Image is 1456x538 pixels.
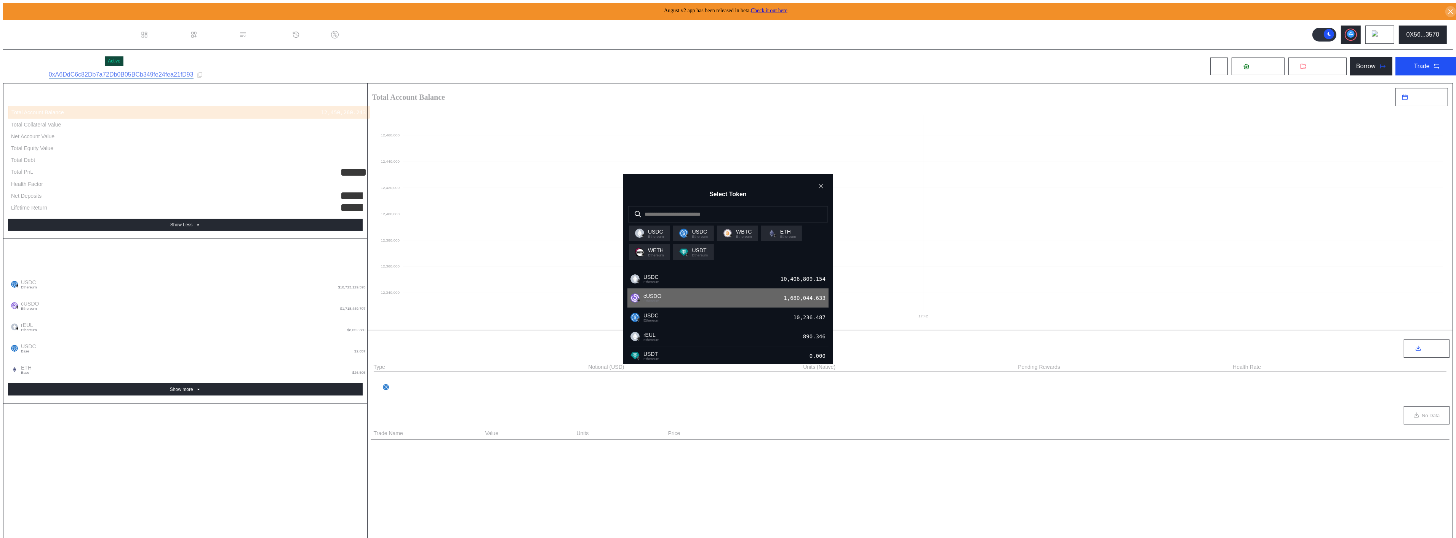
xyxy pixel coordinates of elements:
span: Ethereum [643,280,659,284]
span: Ethereum [648,235,664,239]
div: 10,714,898.709 [803,384,848,390]
img: svg+xml,%3c [685,252,690,257]
span: Ethereum [21,307,39,311]
span: USDC [692,229,708,235]
text: 12,380,000 [381,238,400,242]
div: 0.006 [349,365,365,371]
div: - [803,373,1017,381]
text: 12,360,000 [381,264,400,269]
span: Ethereum [643,319,659,322]
div: 1,680,044.633 [784,293,829,303]
div: Total Collateral Value [11,121,61,128]
span: $10,723,129.595 [338,285,365,289]
span: WETH [648,247,664,253]
img: chain logo [1372,30,1380,39]
img: svg+xml,%3c [641,233,645,238]
span: Ethereum [692,235,708,239]
span: USDC [643,312,659,319]
img: Tether.png [679,248,688,257]
img: usdc.png [679,229,688,238]
div: Net Deposits [11,192,42,199]
div: Show Less [170,222,193,227]
span: USDT [692,247,708,253]
div: 12,450,260.243 [320,145,365,152]
span: Ethereum [21,328,37,332]
img: svg+xml,%3c [15,284,19,288]
span: August v2 app has been released in beta. [664,8,787,13]
div: 10,725,135.196 [320,279,365,286]
div: Account Balance [8,247,363,261]
div: 890.346 [343,322,365,328]
span: Ethereum [736,235,752,239]
img: empty-token.png [11,323,18,330]
div: 0.000 [349,157,365,163]
div: DeFi Metrics [374,344,416,353]
div: OTC Positions [374,411,423,420]
a: 0xA6DdC6c82Db7a72Db0B05BCb349fe24fea21fD93 [49,71,194,78]
span: Last 24 Hours [1411,94,1442,100]
div: Active [108,58,120,64]
span: rEUL [18,322,37,332]
span: Value [485,429,499,437]
span: Ethereum [21,285,37,289]
span: rEUL [643,332,659,338]
div: Total Debt [11,157,35,163]
div: 1,680,044.633 [324,301,366,307]
span: Deposit [1252,63,1273,70]
div: History [303,31,322,38]
span: Export [1424,346,1438,352]
div: No OTC Options [889,446,931,453]
img: svg+xml,%3c [685,233,690,238]
div: 890.346 [803,332,829,342]
div: Pending Rewards [1018,364,1060,370]
img: ethereum.png [11,366,18,373]
span: cUSDO [18,301,39,311]
img: svg+xml,%3c [636,336,641,341]
img: base-BpWWO12p.svg [15,348,19,352]
img: empty-token.png [635,229,644,238]
img: empty-token.png [630,274,640,283]
img: svg+xml,%3c [15,327,19,330]
div: Total Account Balance [11,109,64,116]
img: base-BpWWO12p.svg [15,369,19,373]
div: Subaccount ID: [9,72,46,78]
text: 12,400,000 [381,212,400,216]
span: ETH [18,365,32,375]
img: Tether.png [630,351,640,360]
div: USDC [383,384,407,391]
div: 10,712,895.023 [588,384,633,390]
img: weth.png [635,248,644,257]
div: 10,236.487 [794,312,829,322]
text: 12,340,000 [381,290,400,295]
div: Account Summary [8,91,363,106]
img: svg+xml,%3c [641,252,645,257]
span: $26.505 [352,371,366,375]
span: Base [21,349,36,353]
div: Permissions [250,31,283,38]
div: 10,406,809.154 [781,274,829,284]
img: svg+xml,%3c [15,305,19,309]
div: Show more [170,387,193,392]
img: wrapped_bitcoin_wbtc.png [723,229,732,238]
img: svg+xml,%3c [773,233,778,238]
img: usdc.png [383,384,389,390]
button: close modal [815,180,827,192]
div: 12,450,260.243 [321,109,366,116]
div: Notional (USD) [588,364,624,370]
span: USDC [18,343,36,353]
span: Price [668,429,680,437]
div: cUSDO Strategist 1 [9,54,102,68]
text: 12,460,000 [381,133,400,137]
img: svg+xml,%3c [636,317,641,322]
img: svg+xml,%3c [636,356,641,360]
div: Lifetime Return [11,204,47,211]
img: cUSDO_logo_white.png [630,293,640,303]
span: ETH [780,229,796,235]
span: $1,718,449.707 [340,307,366,311]
div: 10,712,895.023 [588,374,633,380]
img: usdc.png [11,345,18,352]
span: Ethereum [643,338,659,342]
div: Discount Factors [342,31,387,38]
img: usdc.png [630,313,640,322]
img: cUSDO_logo_white.png [11,302,18,309]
